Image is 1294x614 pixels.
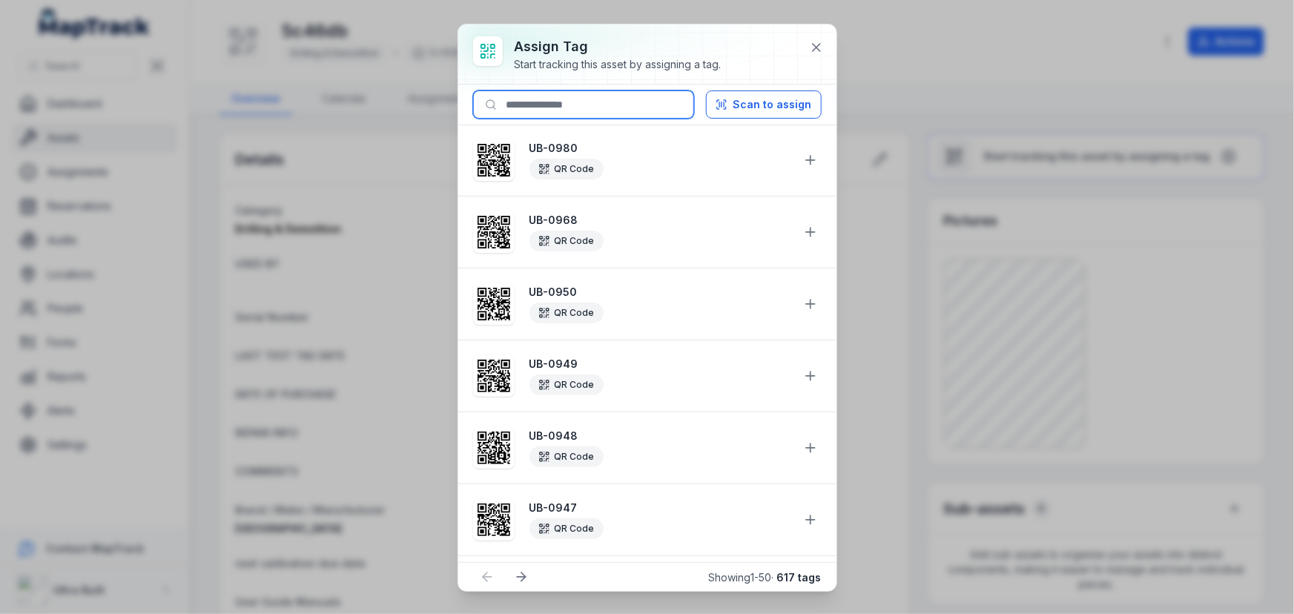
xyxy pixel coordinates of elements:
strong: UB-0948 [529,429,790,443]
strong: UB-0947 [529,501,790,515]
div: QR Code [529,518,604,539]
div: QR Code [529,159,604,179]
div: QR Code [529,303,604,323]
div: QR Code [529,231,604,251]
h3: Assign tag [515,36,722,57]
strong: UB-0980 [529,141,790,156]
span: Showing 1 - 50 · [709,571,822,584]
strong: 617 tags [777,571,822,584]
strong: UB-0968 [529,213,790,228]
div: QR Code [529,446,604,467]
strong: UB-0949 [529,357,790,372]
button: Scan to assign [706,90,822,119]
div: QR Code [529,374,604,395]
div: Start tracking this asset by assigning a tag. [515,57,722,72]
strong: UB-0950 [529,285,790,300]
